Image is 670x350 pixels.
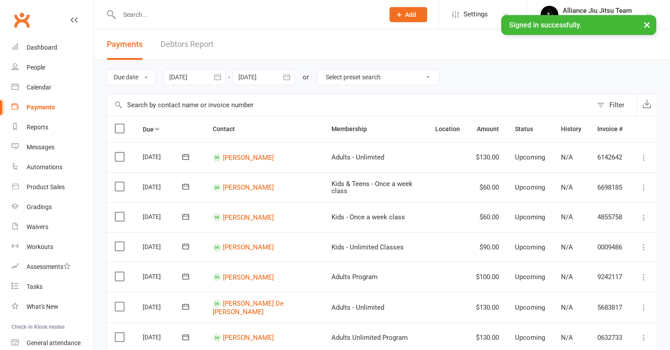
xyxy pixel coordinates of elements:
a: Workouts [12,237,93,257]
a: Assessments [12,257,93,277]
div: General attendance [27,339,81,346]
td: $130.00 [468,142,507,172]
div: Dashboard [27,44,57,51]
span: Add [405,11,416,18]
div: Messages [27,144,55,151]
div: [DATE] [143,330,183,344]
span: Upcoming [515,303,545,311]
button: Add [390,7,427,22]
a: Messages [12,137,93,157]
a: Waivers [12,217,93,237]
div: [DATE] [143,300,183,314]
a: Debtors Report [160,29,214,60]
span: N/A [561,183,573,191]
span: Adults - Unlimited [331,303,384,311]
div: Workouts [27,243,53,250]
td: 0009486 [589,232,631,262]
div: [DATE] [143,180,183,194]
span: Adults Unlimited Program [331,334,408,342]
a: Calendar [12,78,93,97]
div: Filter [609,100,624,110]
button: Due date [106,69,156,85]
img: thumb_image1705117588.png [541,6,558,23]
th: Status [507,116,553,142]
span: Adults Program [331,273,378,281]
a: [PERSON_NAME] De [PERSON_NAME] [213,299,284,316]
a: [PERSON_NAME] [223,183,274,191]
th: Amount [468,116,507,142]
div: People [27,64,45,71]
span: Settings [464,4,488,24]
td: $130.00 [468,292,507,323]
span: Kids - Once a week class [331,213,405,221]
a: Dashboard [12,38,93,58]
th: History [553,116,589,142]
td: 5683817 [589,292,631,323]
a: Product Sales [12,177,93,197]
span: Adults - Unlimited [331,153,384,161]
td: $90.00 [468,232,507,262]
th: Membership [323,116,427,142]
span: N/A [561,334,573,342]
a: Payments [12,97,93,117]
a: Gradings [12,197,93,217]
div: Alliance [GEOGRAPHIC_DATA] [563,15,645,23]
a: Automations [12,157,93,177]
span: Signed in successfully. [509,21,581,29]
a: Tasks [12,277,93,297]
span: Upcoming [515,334,545,342]
div: Gradings [27,203,52,210]
input: Search... [117,8,378,21]
a: [PERSON_NAME] [223,273,274,281]
span: Upcoming [515,213,545,221]
button: × [639,15,655,34]
div: [DATE] [143,210,183,223]
span: Upcoming [515,153,545,161]
div: Reports [27,124,48,131]
a: Reports [12,117,93,137]
div: [DATE] [143,240,183,253]
a: [PERSON_NAME] [223,243,274,251]
th: Location [427,116,468,142]
div: Alliance Jiu Jitsu Team [563,7,645,15]
div: Automations [27,163,62,171]
div: What's New [27,303,58,310]
span: Payments [107,39,143,49]
span: Kids & Teens - Once a week class [331,180,413,195]
button: Payments [107,29,143,60]
div: Product Sales [27,183,65,191]
td: $60.00 [468,172,507,202]
span: N/A [561,213,573,221]
th: Invoice # [589,116,631,142]
td: $100.00 [468,262,507,292]
span: N/A [561,243,573,251]
span: N/A [561,273,573,281]
th: Due [135,116,205,142]
div: [DATE] [143,269,183,283]
span: N/A [561,303,573,311]
div: Payments [27,104,55,111]
span: Upcoming [515,183,545,191]
a: What's New [12,297,93,317]
div: or [303,72,309,82]
div: Waivers [27,223,48,230]
div: Assessments [27,263,70,270]
span: Kids - Unlimited Classes [331,243,404,251]
th: Contact [205,116,323,142]
td: 4855758 [589,202,631,232]
span: Upcoming [515,243,545,251]
td: 6142642 [589,142,631,172]
span: Upcoming [515,273,545,281]
td: 6698185 [589,172,631,202]
button: Filter [592,94,636,116]
div: Tasks [27,283,43,290]
td: $60.00 [468,202,507,232]
div: Calendar [27,84,51,91]
span: N/A [561,153,573,161]
a: [PERSON_NAME] [223,334,274,342]
a: People [12,58,93,78]
a: Clubworx [11,9,33,31]
a: [PERSON_NAME] [223,213,274,221]
div: [DATE] [143,150,183,163]
input: Search by contact name or invoice number [107,94,592,116]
